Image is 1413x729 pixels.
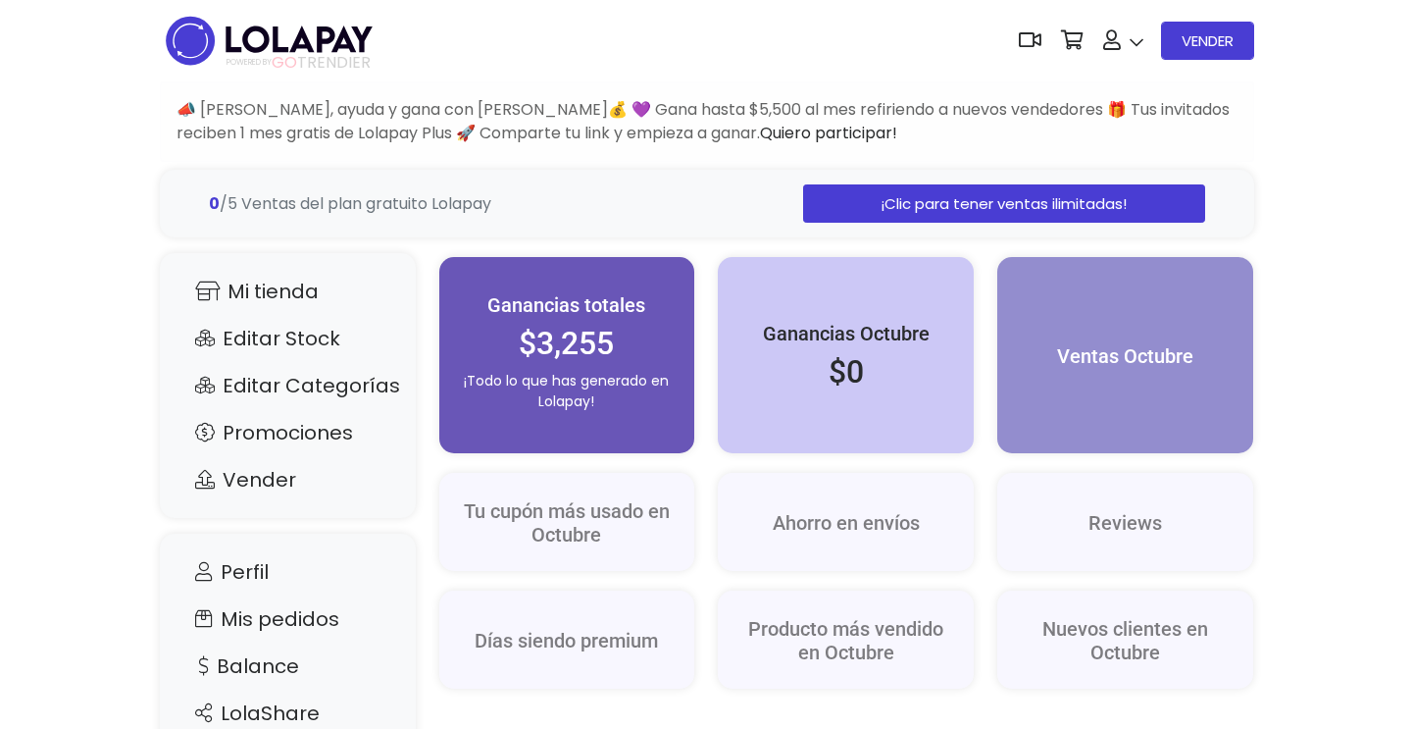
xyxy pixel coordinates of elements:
h2: $0 [737,353,954,391]
p: ¡Todo lo que has generado en Lolapay! [459,371,676,412]
a: Mis pedidos [179,600,396,638]
span: 📣 [PERSON_NAME], ayuda y gana con [PERSON_NAME]💰 💜 Gana hasta $5,500 al mes refiriendo a nuevos v... [177,98,1230,144]
h5: Tu cupón más usado en Octubre [459,499,676,547]
a: Promociones [179,414,396,451]
span: TRENDIER [227,54,371,72]
span: /5 Ventas del plan gratuito Lolapay [209,192,491,215]
h5: Ganancias Octubre [737,322,954,345]
h5: Días siendo premium [459,629,676,652]
a: Mi tienda [179,273,396,310]
strong: 0 [209,192,220,215]
a: Vender [179,461,396,498]
h2: $3,255 [459,325,676,362]
h5: Ahorro en envíos [737,511,954,535]
a: Editar Stock [179,320,396,357]
a: Quiero participar! [760,122,897,144]
a: ¡Clic para tener ventas ilimitadas! [803,184,1204,223]
h5: Reviews [1017,511,1234,535]
a: Editar Categorías [179,367,396,404]
img: logo [160,10,378,72]
h5: Ventas Octubre [1017,344,1234,368]
h5: Nuevos clientes en Octubre [1017,617,1234,664]
a: Balance [179,648,396,685]
span: POWERED BY [227,57,272,68]
a: Perfil [179,553,396,591]
h5: Producto más vendido en Octubre [737,617,954,664]
h5: Ganancias totales [459,293,676,317]
span: GO [272,51,297,74]
a: VENDER [1161,22,1254,60]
